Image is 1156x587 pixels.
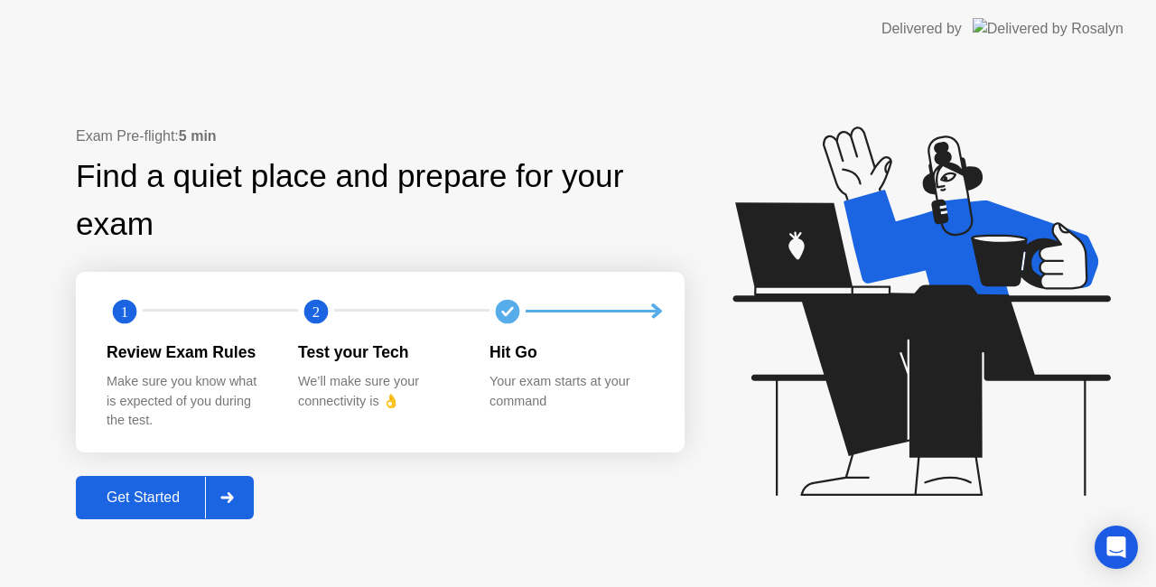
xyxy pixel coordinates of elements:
[179,128,217,144] b: 5 min
[489,372,652,411] div: Your exam starts at your command
[121,303,128,320] text: 1
[107,372,269,431] div: Make sure you know what is expected of you during the test.
[973,18,1123,39] img: Delivered by Rosalyn
[298,372,461,411] div: We’ll make sure your connectivity is 👌
[489,340,652,364] div: Hit Go
[76,153,685,248] div: Find a quiet place and prepare for your exam
[881,18,962,40] div: Delivered by
[298,340,461,364] div: Test your Tech
[81,489,205,506] div: Get Started
[1095,526,1138,569] div: Open Intercom Messenger
[76,126,685,147] div: Exam Pre-flight:
[107,340,269,364] div: Review Exam Rules
[312,303,320,320] text: 2
[76,476,254,519] button: Get Started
